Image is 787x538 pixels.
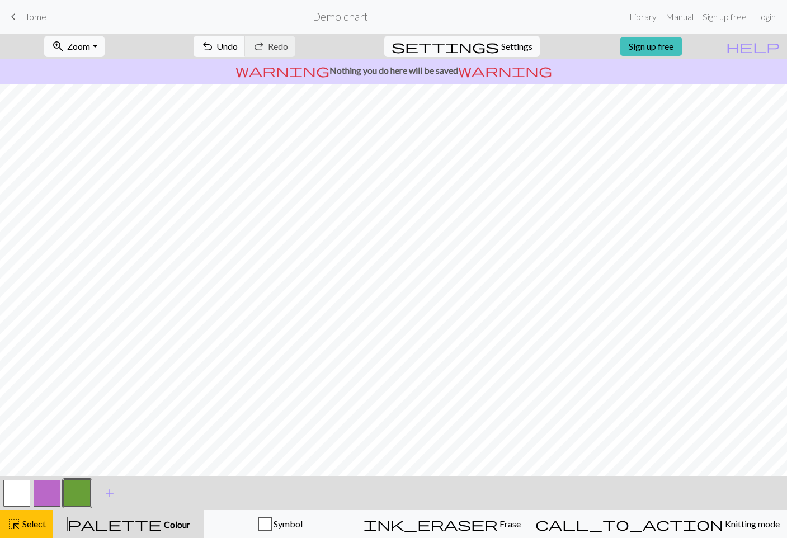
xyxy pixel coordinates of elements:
span: Zoom [67,41,90,51]
span: call_to_action [535,516,723,532]
button: Undo [194,36,246,57]
span: settings [392,39,499,54]
button: Symbol [204,510,356,538]
span: ink_eraser [364,516,498,532]
span: Home [22,11,46,22]
a: Login [751,6,780,28]
a: Home [7,7,46,26]
span: Settings [501,40,532,53]
button: Knitting mode [528,510,787,538]
span: Knitting mode [723,518,780,529]
span: undo [201,39,214,54]
span: Symbol [272,518,303,529]
span: help [726,39,780,54]
button: Zoom [44,36,104,57]
a: Sign up free [698,6,751,28]
span: Select [21,518,46,529]
a: Library [625,6,661,28]
span: highlight_alt [7,516,21,532]
span: warning [458,63,552,78]
span: keyboard_arrow_left [7,9,20,25]
p: Nothing you do here will be saved [4,64,783,77]
span: Colour [162,519,190,530]
i: Settings [392,40,499,53]
button: Erase [356,510,528,538]
span: Erase [498,518,521,529]
span: zoom_in [51,39,65,54]
span: Undo [216,41,238,51]
span: add [103,485,116,501]
span: warning [235,63,329,78]
button: SettingsSettings [384,36,540,57]
a: Sign up free [620,37,682,56]
button: Colour [53,510,204,538]
a: Manual [661,6,698,28]
span: palette [68,516,162,532]
h2: Demo chart [313,10,368,23]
